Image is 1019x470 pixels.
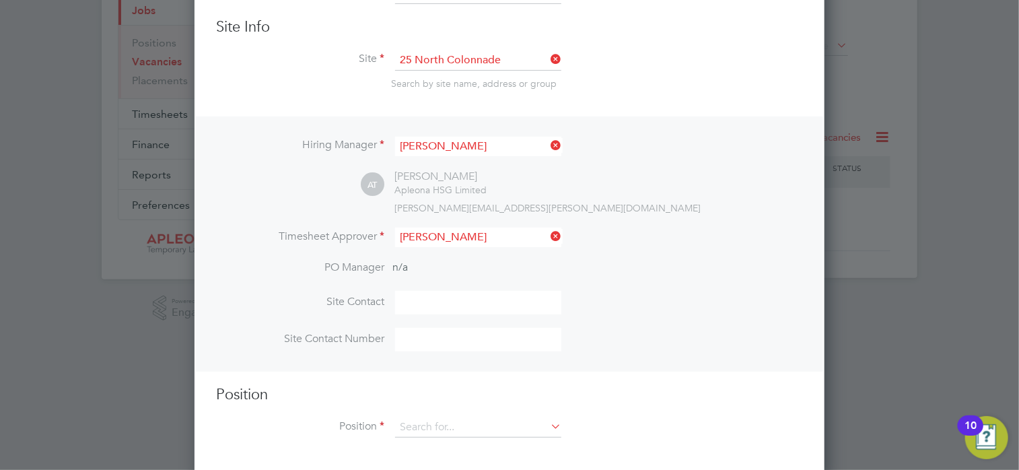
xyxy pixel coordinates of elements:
span: [PERSON_NAME][EMAIL_ADDRESS][PERSON_NAME][DOMAIN_NAME] [394,202,701,214]
span: n/a [392,261,408,274]
h3: Site Info [216,18,803,37]
label: Hiring Manager [216,138,384,152]
input: Search for... [395,137,561,156]
input: Search for... [395,417,561,438]
span: Search by site name, address or group [391,77,557,90]
label: Timesheet Approver [216,230,384,244]
label: Site Contact Number [216,332,384,346]
label: PO Manager [216,261,384,275]
div: [PERSON_NAME] [394,170,487,184]
h3: Position [216,385,803,405]
label: Site Contact [216,295,384,309]
label: Site [216,52,384,66]
input: Search for... [395,228,561,247]
span: AT [361,173,384,197]
div: Apleona HSG Limited [394,184,487,196]
button: Open Resource Center, 10 new notifications [965,416,1008,459]
div: 10 [964,426,977,443]
label: Position [216,419,384,434]
input: Search for... [395,51,561,71]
